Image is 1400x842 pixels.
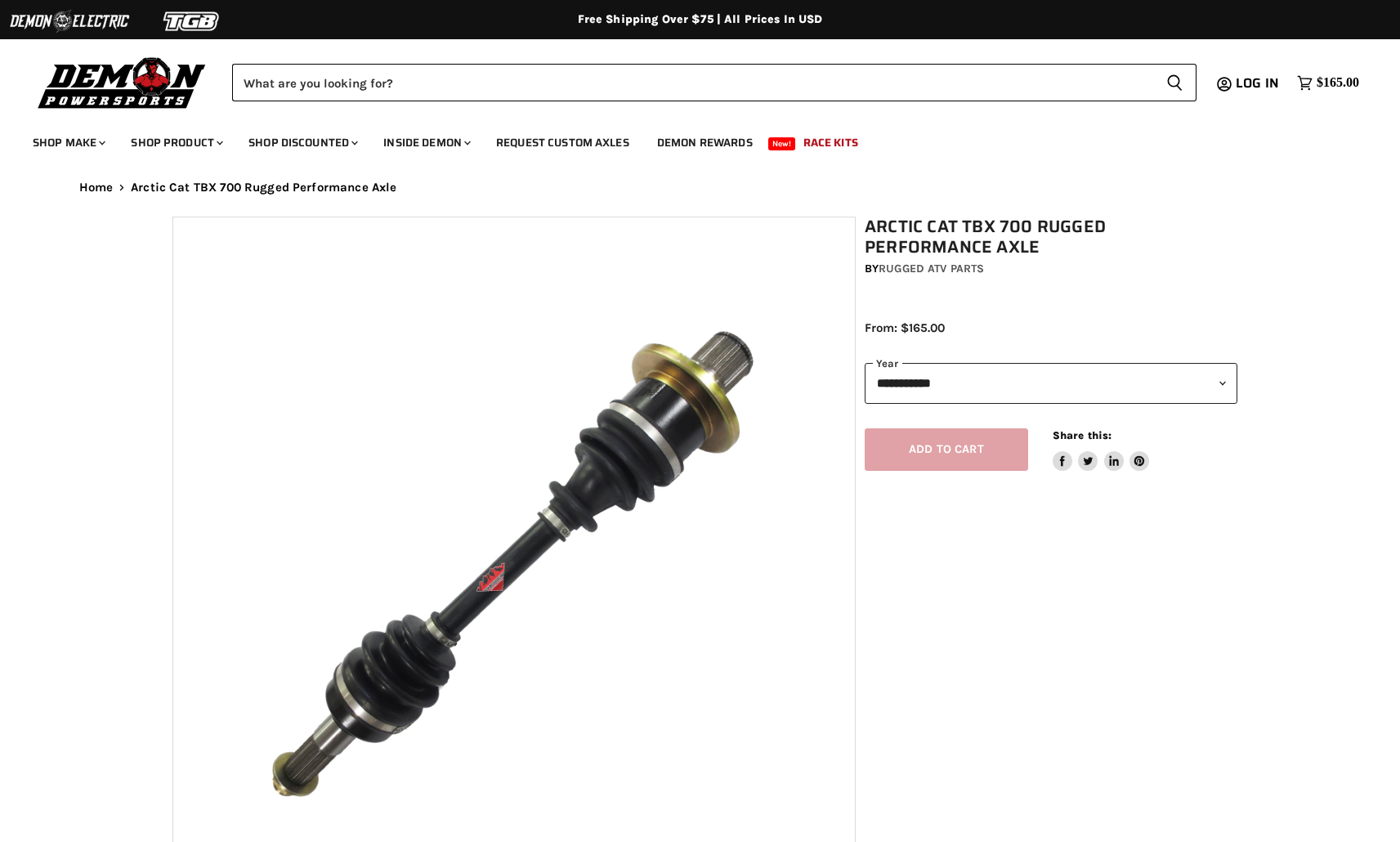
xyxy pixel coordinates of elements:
[1153,64,1196,101] button: Search
[8,6,131,37] img: Demon Electric Logo 2
[645,126,765,159] a: Demon Rewards
[20,119,1355,159] ul: Main menu
[865,260,1237,278] div: by
[1228,76,1289,91] a: Log in
[232,64,1196,101] form: Product
[1053,429,1112,441] span: Share this:
[865,217,1237,258] h1: Arctic Cat TBX 700 Rugged Performance Axle
[1289,71,1367,95] a: $165.00
[47,181,1354,195] nav: Breadcrumbs
[119,126,233,159] a: Shop Product
[232,64,1153,101] input: Search
[79,181,114,195] a: Home
[131,181,396,195] span: Arctic Cat TBX 700 Rugged Performance Axle
[484,126,642,159] a: Request Custom Axles
[33,53,212,111] img: Demon Powersports
[1236,73,1279,93] span: Log in
[865,363,1237,403] select: year
[1053,428,1150,472] aside: Share this:
[371,126,481,159] a: Inside Demon
[236,126,368,159] a: Shop Discounted
[1317,75,1359,91] span: $165.00
[20,126,115,159] a: Shop Make
[768,137,796,150] span: New!
[865,320,945,335] span: From: $165.00
[131,6,253,37] img: TGB Logo 2
[879,262,984,275] a: Rugged ATV Parts
[47,12,1354,27] div: Free Shipping Over $75 | All Prices In USD
[791,126,870,159] a: Race Kits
